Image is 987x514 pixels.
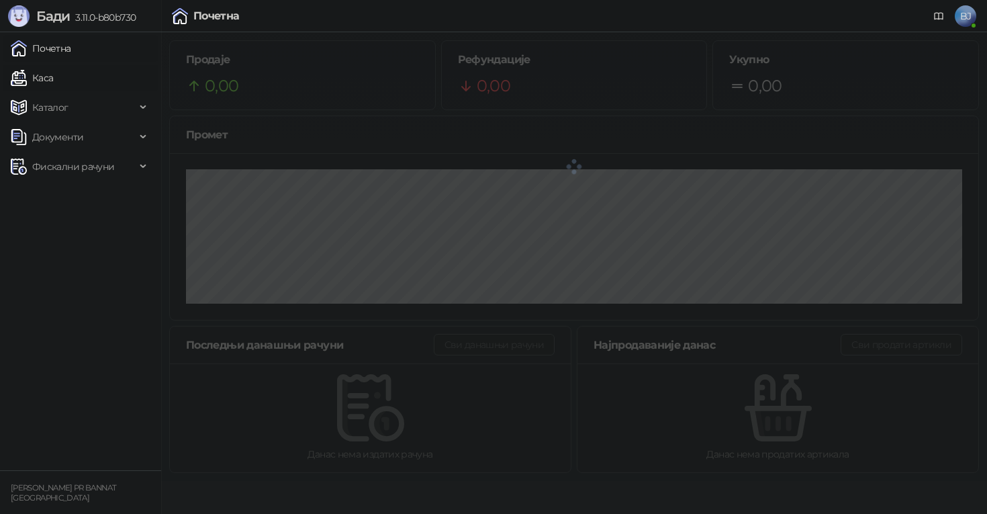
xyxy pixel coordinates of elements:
[32,94,68,121] span: Каталог
[193,11,240,22] div: Почетна
[11,35,71,62] a: Почетна
[32,124,83,151] span: Документи
[955,5,976,27] span: BJ
[70,11,136,24] span: 3.11.0-b80b730
[32,153,114,180] span: Фискални рачуни
[8,5,30,27] img: Logo
[11,483,116,503] small: [PERSON_NAME] PR BANNAT [GEOGRAPHIC_DATA]
[11,65,53,91] a: Каса
[928,5,949,27] a: Документација
[36,8,70,24] span: Бади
